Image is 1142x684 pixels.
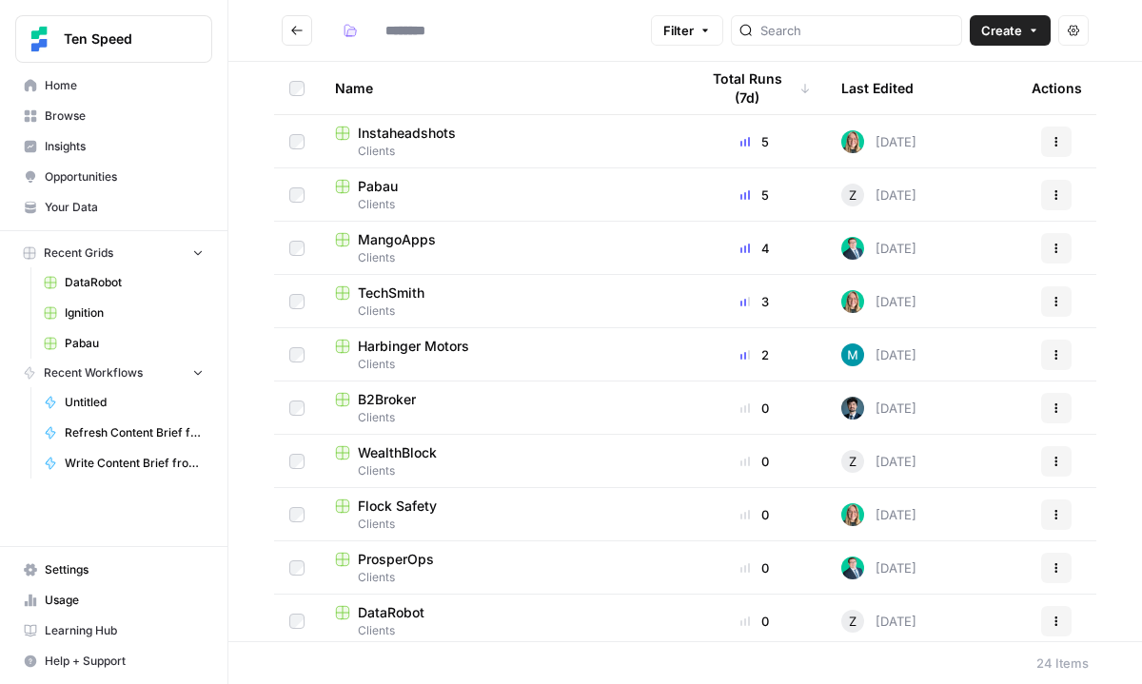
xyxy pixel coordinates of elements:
div: [DATE] [841,184,916,206]
div: Total Runs (7d) [699,62,811,114]
img: akd5wg4rckfd5i9ckwsdbvxucqo9 [841,397,864,420]
a: Home [15,70,212,101]
div: 3 [699,292,811,311]
span: WealthBlock [358,443,437,462]
a: B2BrokerClients [335,390,668,426]
img: clj2pqnt5d80yvglzqbzt3r6x08a [841,503,864,526]
a: Refresh Content Brief from Keyword [DEV] [35,418,212,448]
span: ProsperOps [358,550,434,569]
a: WealthBlockClients [335,443,668,479]
input: Search [760,21,954,40]
span: Create [981,21,1022,40]
span: Clients [335,462,668,479]
span: Pabau [65,335,204,352]
button: Create [970,15,1051,46]
img: loq7q7lwz012dtl6ci9jrncps3v6 [841,237,864,260]
a: InstaheadshotsClients [335,124,668,160]
button: Filter [651,15,723,46]
div: 2 [699,345,811,364]
span: Home [45,77,204,94]
img: clj2pqnt5d80yvglzqbzt3r6x08a [841,290,864,313]
span: Z [849,452,856,471]
span: Clients [335,569,668,586]
div: Name [335,62,668,114]
span: Ignition [65,304,204,322]
div: Actions [1032,62,1082,114]
a: Settings [15,555,212,585]
a: TechSmithClients [335,283,668,320]
span: Settings [45,561,204,578]
div: 0 [699,558,811,577]
div: 0 [699,612,811,631]
button: Recent Workflows [15,359,212,387]
span: DataRobot [65,274,204,291]
span: Refresh Content Brief from Keyword [DEV] [65,424,204,441]
a: Browse [15,101,212,131]
span: Clients [335,303,668,320]
div: [DATE] [841,237,916,260]
div: [DATE] [841,130,916,153]
span: Flock Safety [358,497,437,516]
span: Z [849,186,856,205]
a: Ignition [35,298,212,328]
span: Opportunities [45,168,204,186]
span: TechSmith [358,283,424,303]
a: Your Data [15,192,212,223]
span: Untitled [65,394,204,411]
a: Untitled [35,387,212,418]
div: [DATE] [841,610,916,633]
a: PabauClients [335,177,668,213]
span: Clients [335,409,668,426]
span: Clients [335,196,668,213]
span: Recent Workflows [44,364,143,381]
a: Harbinger MotorsClients [335,337,668,373]
button: Recent Grids [15,239,212,267]
div: 5 [699,186,811,205]
a: MangoAppsClients [335,230,668,266]
a: DataRobotClients [335,603,668,639]
img: loq7q7lwz012dtl6ci9jrncps3v6 [841,557,864,579]
span: Learning Hub [45,622,204,639]
span: Clients [335,356,668,373]
span: Your Data [45,199,204,216]
span: Z [849,612,856,631]
img: clj2pqnt5d80yvglzqbzt3r6x08a [841,130,864,153]
span: Write Content Brief from Keyword [DEV] [65,455,204,472]
button: Help + Support [15,646,212,676]
div: 0 [699,452,811,471]
span: Usage [45,592,204,609]
span: Browse [45,107,204,125]
div: 0 [699,505,811,524]
div: 4 [699,239,811,258]
button: Go back [282,15,312,46]
span: Instaheadshots [358,124,456,143]
a: Learning Hub [15,616,212,646]
a: Insights [15,131,212,162]
span: Recent Grids [44,244,113,262]
span: Pabau [358,177,398,196]
div: [DATE] [841,290,916,313]
span: Insights [45,138,204,155]
a: DataRobot [35,267,212,298]
span: Clients [335,622,668,639]
span: Help + Support [45,653,204,670]
span: B2Broker [358,390,416,409]
a: ProsperOpsClients [335,550,668,586]
div: Last Edited [841,62,914,114]
div: [DATE] [841,450,916,473]
a: Opportunities [15,162,212,192]
span: DataRobot [358,603,424,622]
span: Clients [335,143,668,160]
div: [DATE] [841,397,916,420]
a: Flock SafetyClients [335,497,668,533]
span: Filter [663,21,694,40]
div: [DATE] [841,557,916,579]
button: Workspace: Ten Speed [15,15,212,63]
img: Ten Speed Logo [22,22,56,56]
div: 0 [699,399,811,418]
span: Harbinger Motors [358,337,469,356]
div: 5 [699,132,811,151]
a: Pabau [35,328,212,359]
div: [DATE] [841,343,916,366]
div: 24 Items [1036,654,1089,673]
